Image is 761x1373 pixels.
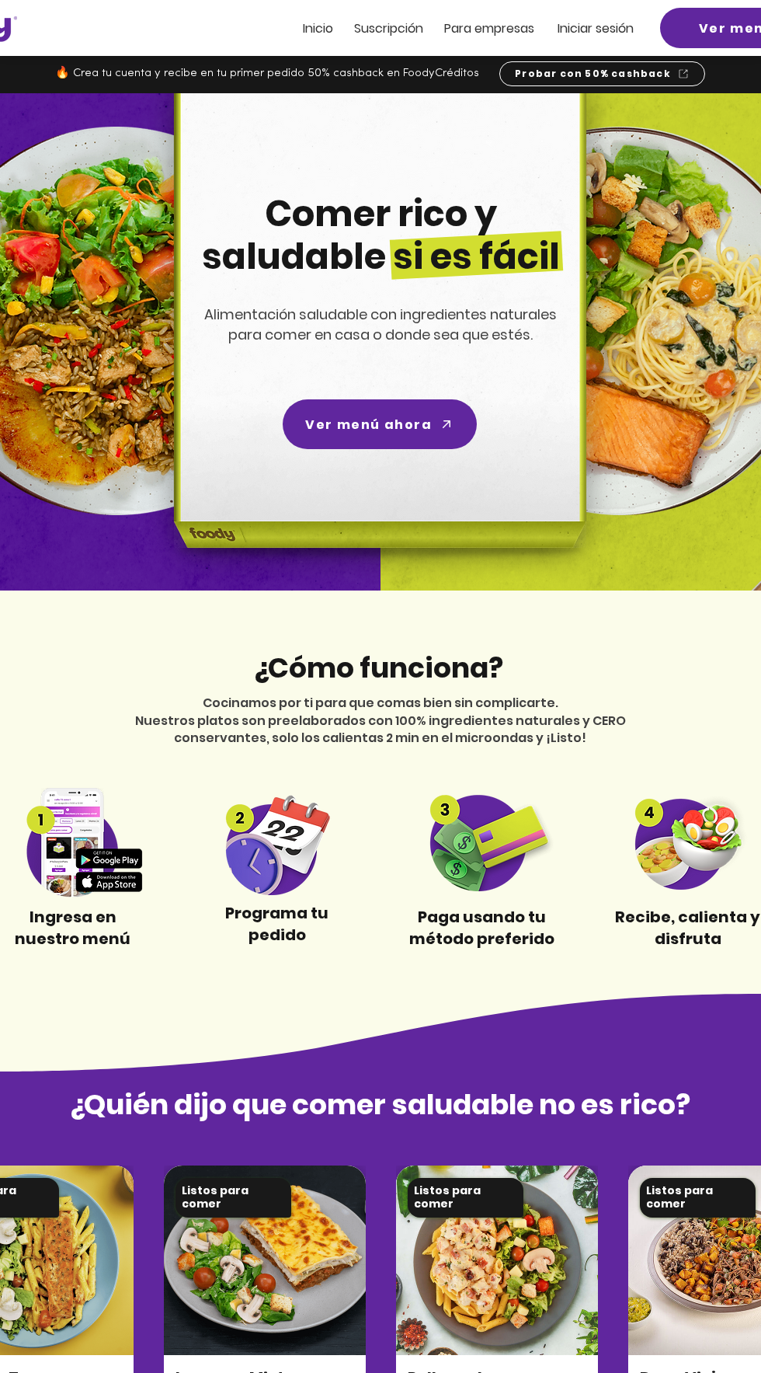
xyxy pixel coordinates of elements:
a: Para empresas [444,22,534,35]
span: Ingresa en nuestro menú [15,906,130,950]
span: Inicio [303,19,333,37]
span: Suscripción [354,19,423,37]
span: Nuestros platos son preelaborados con 100% ingredientes naturales y CERO conservantes, solo los c... [135,712,626,747]
span: Alimentación saludable con ingredientes naturales para comer en casa o donde sea que estés. [204,305,557,344]
img: Step 2 compress.png [204,789,349,895]
span: ¿Cómo funciona? [253,648,503,688]
span: 🔥 Crea tu cuenta y recibe en tu primer pedido 50% cashback en FoodyCréditos [55,68,479,79]
span: Iniciar sesión [558,19,634,37]
a: Iniciar sesión [558,22,634,35]
img: Step 4 compress.png [615,794,760,890]
a: Probar con 50% cashback [499,61,705,86]
img: Step3 compress.png [410,793,555,891]
span: Paga usando tu método preferido [409,906,554,950]
span: Listos para comer [414,1183,481,1212]
span: ¿Quién dijo que comer saludable no es rico? [69,1085,690,1124]
span: Listos para comer [182,1183,248,1212]
img: headline-center-compress.png [130,93,624,591]
img: foody-sancocho-valluno-con-pierna-pernil.png [164,1166,366,1355]
a: Ver menú ahora [283,399,477,449]
span: Recibe, calienta y disfruta [615,906,760,950]
img: foody-sancocho-valluno-con-pierna-pernil.png [396,1166,598,1355]
span: ra empresas [459,19,534,37]
a: Inicio [303,22,333,35]
span: Ver menú ahora [305,415,432,434]
span: Comer rico y saludable si es fácil [202,189,560,281]
span: Cocinamos por ti para que comas bien sin complicarte. [203,694,558,712]
span: Programa tu pedido [225,902,328,946]
a: Suscripción [354,22,423,35]
span: Listos para comer [646,1183,713,1212]
iframe: Messagebird Livechat Widget [686,1298,761,1373]
span: Probar con 50% cashback [515,67,671,81]
span: Pa [444,19,459,37]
